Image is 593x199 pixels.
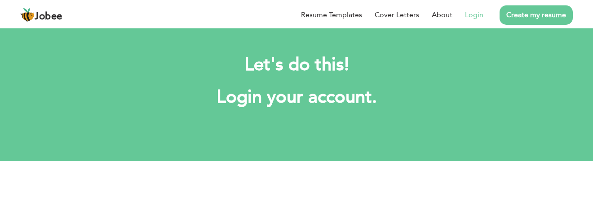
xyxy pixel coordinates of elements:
h1: Login your account. [54,86,539,109]
span: Jobee [35,12,62,22]
a: Cover Letters [375,9,419,20]
a: About [432,9,452,20]
a: Jobee [20,8,62,22]
a: Resume Templates [301,9,362,20]
a: Create my resume [500,5,573,25]
img: jobee.io [20,8,35,22]
h2: Let's do this! [54,53,539,77]
a: Login [465,9,483,20]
